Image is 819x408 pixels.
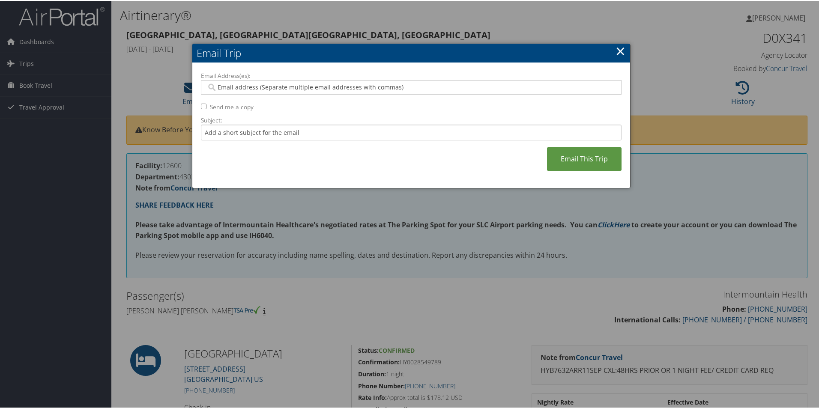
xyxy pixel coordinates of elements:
[201,115,622,124] label: Subject:
[201,124,622,140] input: Add a short subject for the email
[192,43,630,62] h2: Email Trip
[201,71,622,79] label: Email Address(es):
[616,42,625,59] a: ×
[547,146,622,170] a: Email This Trip
[206,82,616,91] input: Email address (Separate multiple email addresses with commas)
[210,102,254,110] label: Send me a copy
